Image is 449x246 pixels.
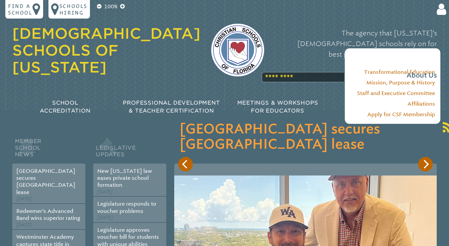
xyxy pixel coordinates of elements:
a: Apply for CSF Membership [367,111,435,118]
span: [DATE] [16,222,32,228]
img: csf-logo-web-colors.png [211,24,264,76]
span: Meetings & Workshops for Educators [237,100,318,114]
a: New [US_STATE] law eases private school formation [97,168,152,188]
p: Schools Hiring [59,3,87,16]
a: Staff and Executive Committee [357,90,435,96]
a: [GEOGRAPHIC_DATA] secures [GEOGRAPHIC_DATA] lease [16,168,75,195]
span: [DATE] [16,196,32,202]
a: Legislature responds to voucher problems [97,201,156,214]
button: Previous [178,157,193,172]
h2: Member School News [12,136,85,164]
a: Affiliations [408,101,435,107]
span: Professional Development & Teacher Certification [123,100,220,114]
span: [DATE] [97,215,113,221]
a: [DEMOGRAPHIC_DATA] Schools of [US_STATE] [12,25,200,76]
h3: [GEOGRAPHIC_DATA] secures [GEOGRAPHIC_DATA] lease [180,122,431,152]
span: [DATE] [97,189,113,195]
button: Next [418,157,433,172]
p: Find a school [8,3,33,16]
a: Redeemer’s Advanced Band wins superior rating [16,208,80,221]
p: The agency that [US_STATE]’s [DEMOGRAPHIC_DATA] schools rely on for best practices in accreditati... [275,28,437,81]
span: About Us [407,70,437,81]
span: School Accreditation [40,100,90,114]
h2: Legislative Updates [93,136,166,164]
p: 100% [103,3,119,11]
